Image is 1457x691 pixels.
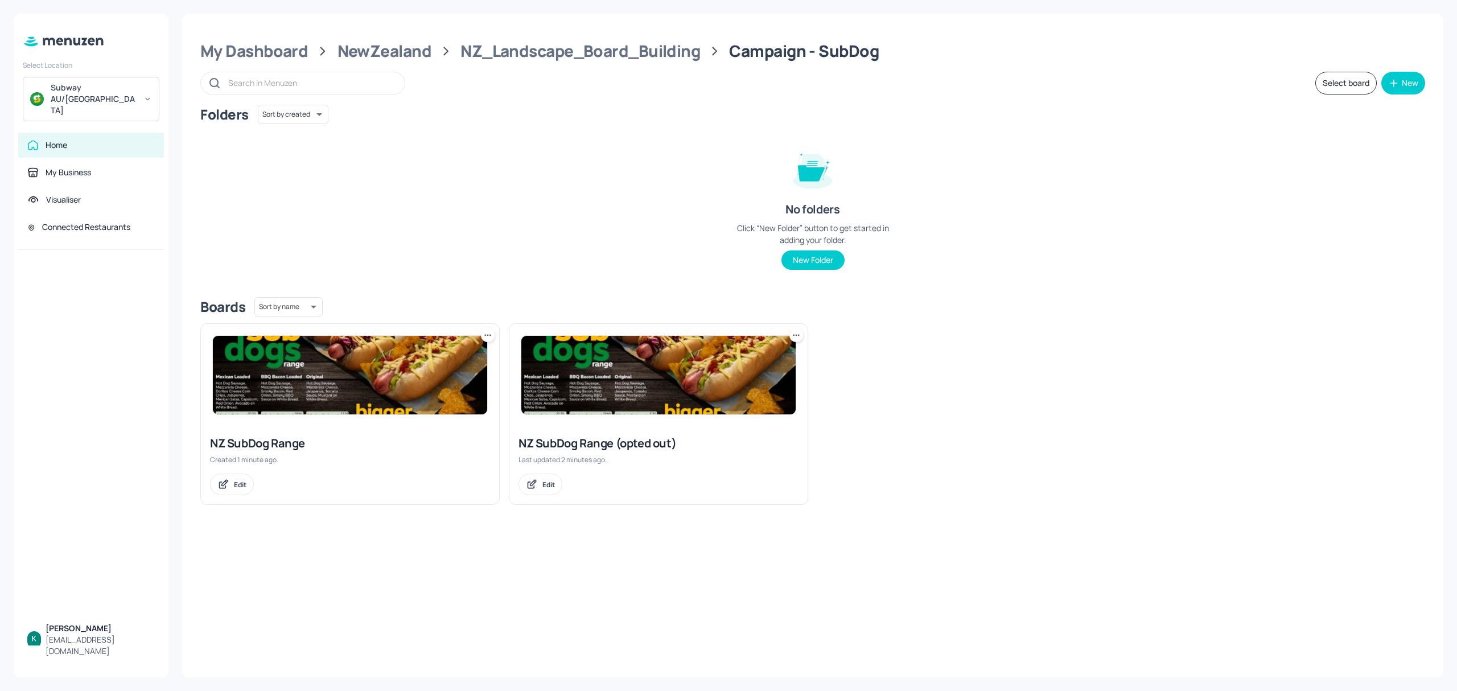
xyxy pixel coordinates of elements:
button: New Folder [781,250,845,270]
div: Last updated 2 minutes ago. [518,455,799,464]
div: Boards [200,298,245,316]
div: Click “New Folder” button to get started in adding your folder. [727,222,898,246]
div: Edit [542,480,555,490]
img: avatar [30,92,44,106]
div: Edit [234,480,246,490]
div: My Dashboard [200,41,308,61]
img: 2025-09-01-1756691855851xghy5ry7ar.jpeg [213,336,487,414]
img: 2025-09-01-1756691855851xghy5ry7ar.jpeg [521,336,796,414]
button: Select board [1315,72,1377,94]
div: NewZealand [338,41,431,61]
img: ACg8ocKBIlbXoTTzaZ8RZ_0B6YnoiWvEjOPx6MQW7xFGuDwnGH3hbQ=s96-c [27,631,41,645]
div: Folders [200,105,249,124]
div: NZ SubDog Range [210,435,490,451]
div: Home [46,139,67,151]
div: Connected Restaurants [42,221,130,233]
div: NZ_Landscape_Board_Building [460,41,700,61]
input: Search in Menuzen [228,75,393,91]
div: Sort by created [258,103,328,126]
div: New [1402,79,1418,87]
div: NZ SubDog Range (opted out) [518,435,799,451]
div: Campaign - SubDog [729,41,878,61]
img: folder-empty [784,140,841,197]
div: Subway AU/[GEOGRAPHIC_DATA] [51,82,137,116]
div: Sort by name [254,295,323,318]
div: No folders [785,201,839,217]
div: [PERSON_NAME] [46,623,155,634]
button: New [1381,72,1425,94]
div: Select Location [23,60,159,70]
div: Visualiser [46,194,81,205]
div: [EMAIL_ADDRESS][DOMAIN_NAME] [46,634,155,657]
div: My Business [46,167,91,178]
div: Created 1 minute ago. [210,455,490,464]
